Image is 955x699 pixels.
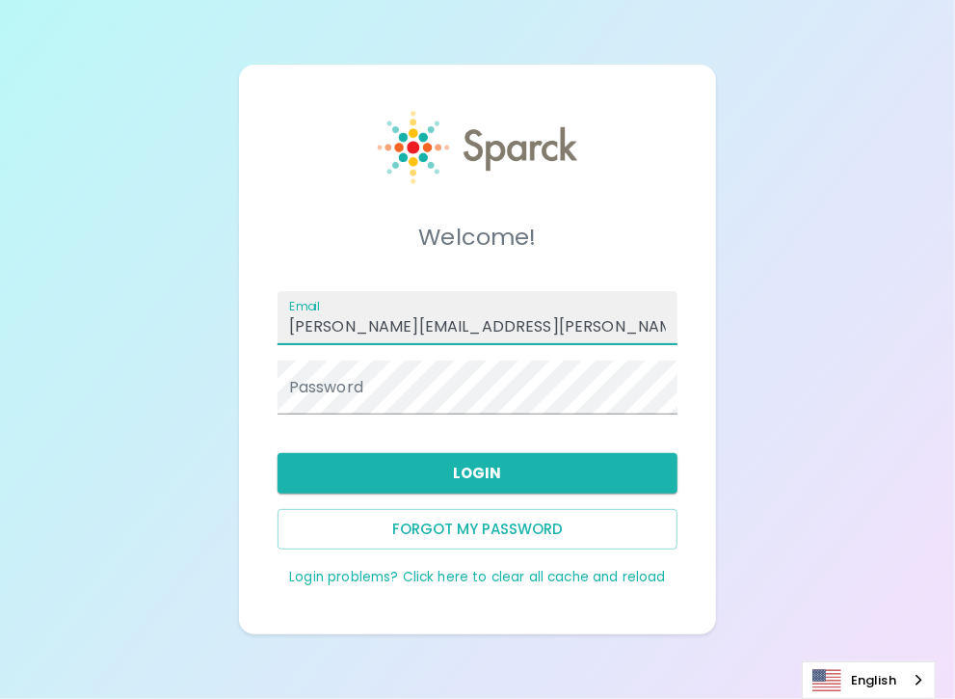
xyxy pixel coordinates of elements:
[802,661,936,699] aside: Language selected: English
[803,662,935,698] a: English
[378,111,578,184] img: Sparck logo
[278,222,678,253] h5: Welcome!
[289,298,320,314] label: Email
[802,661,936,699] div: Language
[278,453,678,494] button: Login
[278,509,678,550] button: Forgot my password
[289,568,665,586] a: Login problems? Click here to clear all cache and reload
